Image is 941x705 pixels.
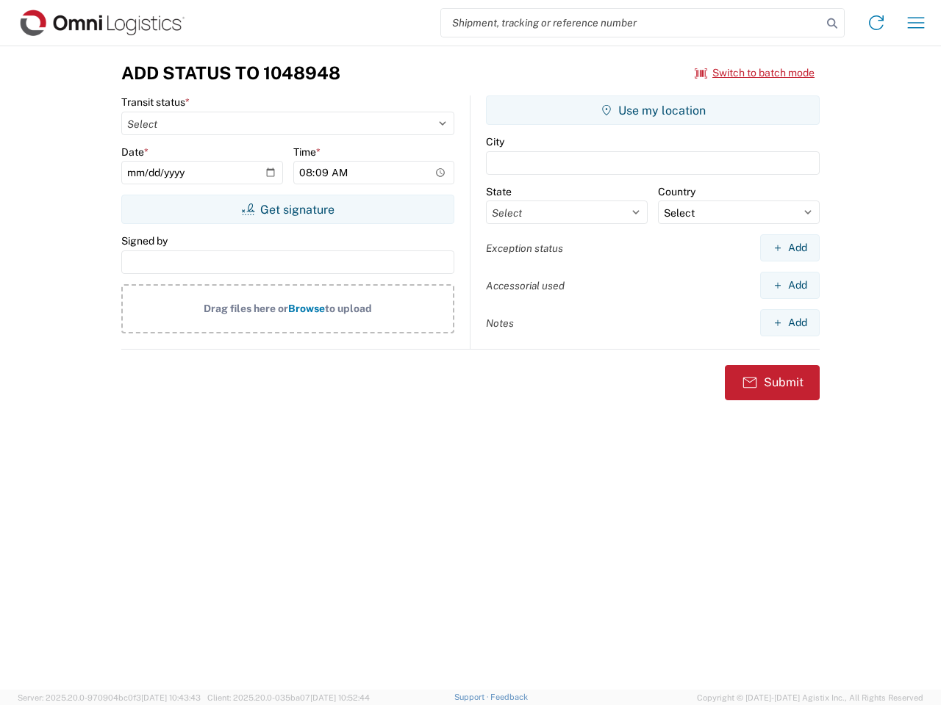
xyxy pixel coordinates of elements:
[486,317,514,330] label: Notes
[18,693,201,702] span: Server: 2025.20.0-970904bc0f3
[293,145,321,159] label: Time
[207,693,370,702] span: Client: 2025.20.0-035ba07
[486,279,565,292] label: Accessorial used
[697,691,923,704] span: Copyright © [DATE]-[DATE] Agistix Inc., All Rights Reserved
[490,693,528,701] a: Feedback
[325,303,372,314] span: to upload
[121,234,168,247] label: Signed by
[486,95,820,125] button: Use my location
[454,693,491,701] a: Support
[141,693,201,702] span: [DATE] 10:43:43
[288,303,325,314] span: Browse
[760,309,820,336] button: Add
[695,61,815,85] button: Switch to batch mode
[121,145,149,159] label: Date
[760,234,820,261] button: Add
[760,272,820,299] button: Add
[121,95,190,109] label: Transit status
[310,693,370,702] span: [DATE] 10:52:44
[658,185,695,198] label: Country
[486,135,504,148] label: City
[441,9,822,37] input: Shipment, tracking or reference number
[725,365,820,400] button: Submit
[486,185,512,198] label: State
[204,303,288,314] span: Drag files here or
[486,242,563,255] label: Exception status
[121,62,340,84] h3: Add Status to 1048948
[121,195,454,224] button: Get signature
